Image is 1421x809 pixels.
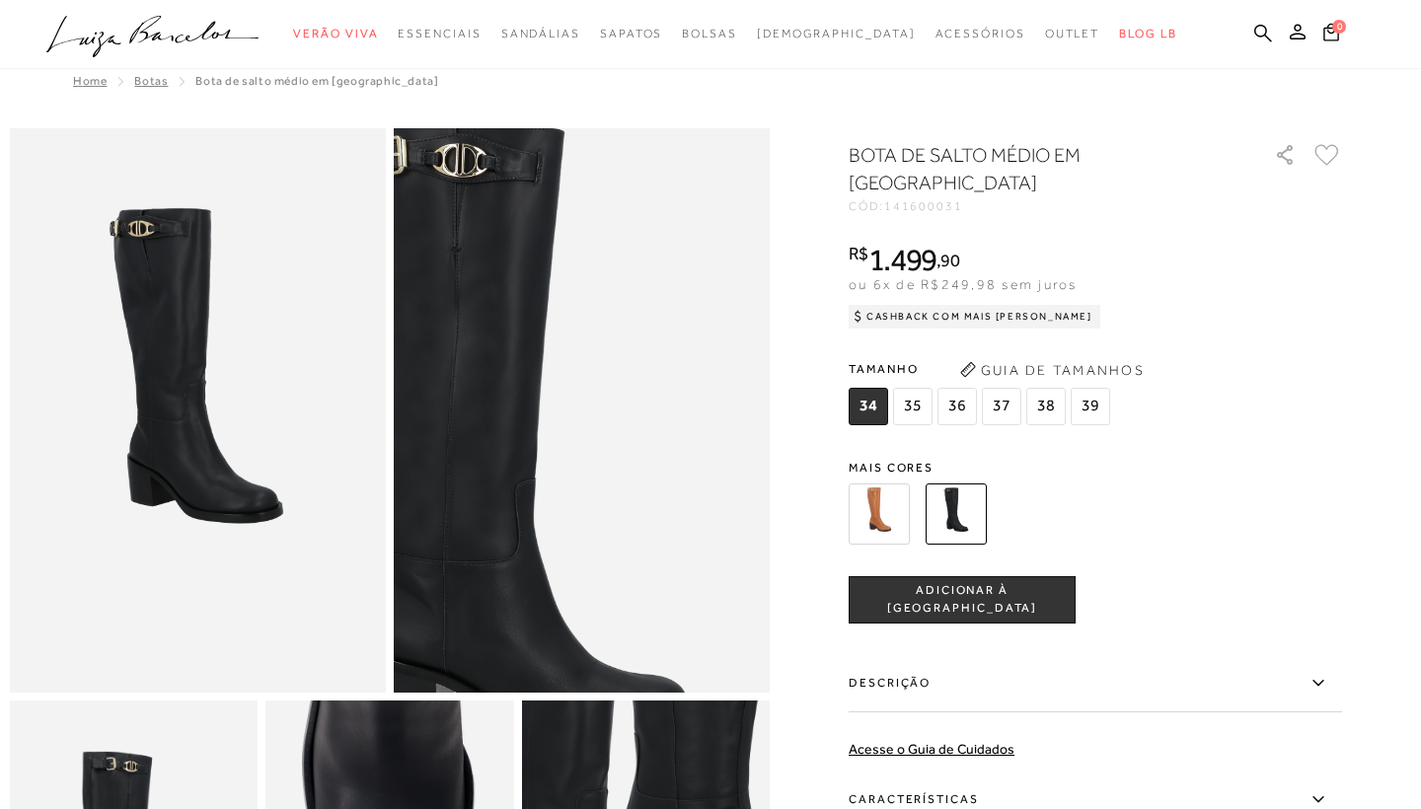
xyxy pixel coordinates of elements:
a: categoryNavScreenReaderText [935,16,1025,52]
h1: BOTA DE SALTO MÉDIO EM [GEOGRAPHIC_DATA] [849,141,1219,196]
a: categoryNavScreenReaderText [600,16,662,52]
span: Tamanho [849,354,1115,384]
a: noSubCategoriesText [757,16,916,52]
span: BOTA DE SALTO MÉDIO EM [GEOGRAPHIC_DATA] [195,74,438,88]
span: 34 [849,388,888,425]
span: ou 6x de R$249,98 sem juros [849,276,1077,292]
span: Essenciais [398,27,481,40]
img: BOTA DE SALTO MÉDIO EM COURO CARAMELO [849,483,910,545]
span: Sapatos [600,27,662,40]
a: categoryNavScreenReaderText [398,16,481,52]
label: Descrição [849,655,1342,712]
span: Mais cores [849,462,1342,474]
span: Acessórios [935,27,1025,40]
img: BOTA DE SALTO MÉDIO EM COURO PRETO [926,483,987,545]
span: 90 [940,250,959,270]
i: , [936,252,959,269]
span: 0 [1332,20,1346,34]
span: [DEMOGRAPHIC_DATA] [757,27,916,40]
a: categoryNavScreenReaderText [501,16,580,52]
button: Guia de Tamanhos [953,354,1151,386]
span: 35 [893,388,933,425]
a: Home [73,74,107,88]
div: CÓD: [849,200,1243,212]
span: 37 [982,388,1021,425]
div: Cashback com Mais [PERSON_NAME] [849,305,1100,329]
span: 36 [937,388,977,425]
span: 39 [1071,388,1110,425]
a: categoryNavScreenReaderText [1045,16,1100,52]
button: 0 [1317,22,1345,48]
a: categoryNavScreenReaderText [682,16,737,52]
span: 1.499 [868,242,937,277]
span: 141600031 [884,199,963,213]
img: image [10,128,386,693]
span: Verão Viva [293,27,378,40]
span: ADICIONAR À [GEOGRAPHIC_DATA] [850,582,1075,617]
i: R$ [849,245,868,262]
a: Acesse o Guia de Cuidados [849,741,1014,757]
a: categoryNavScreenReaderText [293,16,378,52]
a: BLOG LB [1119,16,1176,52]
span: BLOG LB [1119,27,1176,40]
span: Sandálias [501,27,580,40]
span: Bolsas [682,27,737,40]
span: 38 [1026,388,1066,425]
button: ADICIONAR À [GEOGRAPHIC_DATA] [849,576,1076,624]
span: Outlet [1045,27,1100,40]
a: Botas [134,74,168,88]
